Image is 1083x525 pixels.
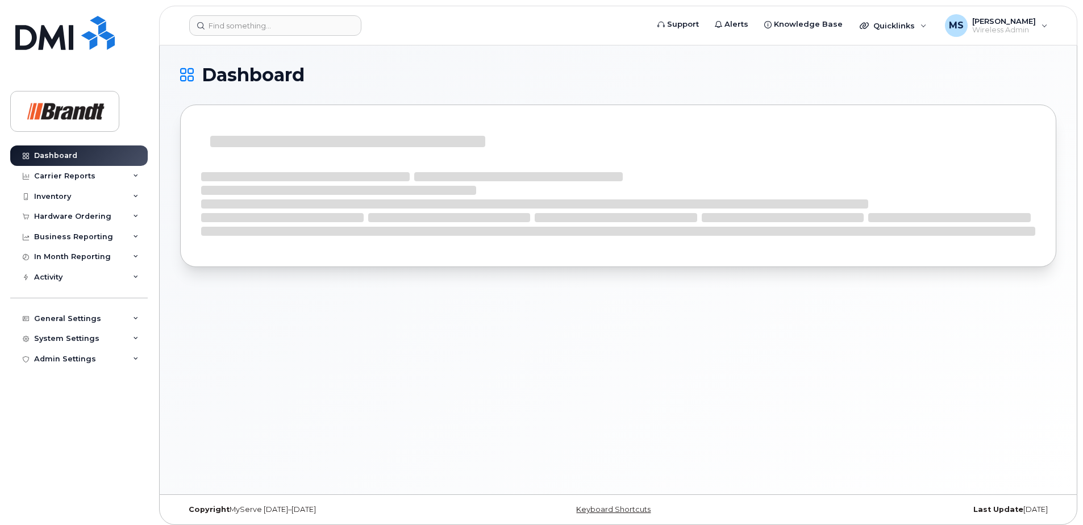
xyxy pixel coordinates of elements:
div: MyServe [DATE]–[DATE] [180,505,472,514]
strong: Last Update [973,505,1023,514]
span: Dashboard [202,66,305,84]
a: Keyboard Shortcuts [576,505,651,514]
strong: Copyright [189,505,230,514]
div: [DATE] [764,505,1056,514]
